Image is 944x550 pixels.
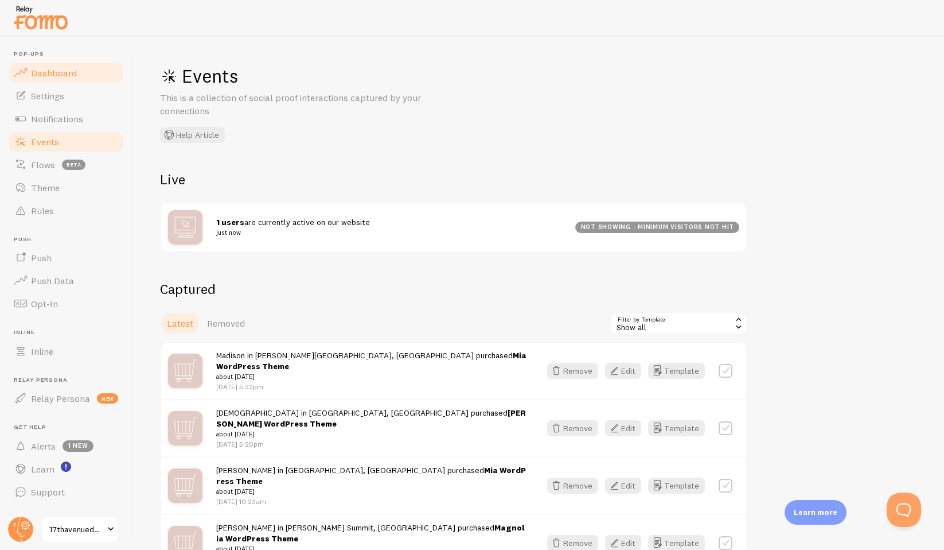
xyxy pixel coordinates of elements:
[168,354,202,388] img: mX0F4IvwRGqjVoppAqZG
[14,377,125,384] span: Relay Persona
[31,67,77,79] span: Dashboard
[216,408,526,429] a: [PERSON_NAME] WordPress Theme
[216,497,526,506] p: [DATE] 10:23am
[216,408,526,440] span: [DEMOGRAPHIC_DATA] in [GEOGRAPHIC_DATA], [GEOGRAPHIC_DATA] purchased
[31,275,74,286] span: Push Data
[216,522,525,544] a: Magnolia WordPress Theme
[605,420,648,436] a: Edit
[31,463,54,475] span: Learn
[31,486,65,498] span: Support
[31,205,54,216] span: Rules
[31,346,53,357] span: Inline
[605,363,641,379] button: Edit
[7,107,125,130] a: Notifications
[62,160,85,170] span: beta
[605,478,648,494] a: Edit
[7,246,125,269] a: Push
[216,371,526,382] small: about [DATE]
[160,171,747,188] h2: Live
[547,478,598,494] button: Remove
[14,424,125,431] span: Get Help
[97,393,118,404] span: new
[605,478,641,494] button: Edit
[168,210,202,245] img: bo9btcNLRnCUU1uKyLgF
[216,486,526,497] small: about [DATE]
[7,269,125,292] a: Push Data
[648,363,705,379] button: Template
[31,440,56,452] span: Alerts
[168,411,202,446] img: mX0F4IvwRGqjVoppAqZG
[216,217,561,238] span: are currently active on our website
[216,227,561,238] small: just now
[31,136,59,148] span: Events
[167,317,193,329] span: Latest
[7,435,125,458] a: Alerts 1 new
[648,478,705,494] button: Template
[610,312,747,335] div: Show all
[160,312,200,335] a: Latest
[200,312,252,335] a: Removed
[14,236,125,243] span: Push
[794,507,837,518] p: Learn more
[547,420,598,436] button: Remove
[7,458,125,481] a: Learn
[7,481,125,503] a: Support
[216,465,526,497] span: [PERSON_NAME] in [GEOGRAPHIC_DATA], [GEOGRAPHIC_DATA] purchased
[160,127,225,143] button: Help Article
[31,393,90,404] span: Relay Persona
[31,298,58,309] span: Opt-In
[7,84,125,107] a: Settings
[216,429,526,439] small: about [DATE]
[216,217,244,227] strong: 1 users
[7,387,125,410] a: Relay Persona new
[7,176,125,199] a: Theme
[648,420,705,436] button: Template
[31,182,60,193] span: Theme
[7,340,125,363] a: Inline
[14,51,125,58] span: Pop-ups
[7,199,125,222] a: Rules
[31,252,52,264] span: Push
[216,439,526,449] p: [DATE] 5:20pm
[7,153,125,176] a: Flows beta
[605,363,648,379] a: Edit
[168,468,202,503] img: mX0F4IvwRGqjVoppAqZG
[31,90,64,102] span: Settings
[887,493,921,527] iframe: Help Scout Beacon - Open
[605,420,641,436] button: Edit
[14,329,125,336] span: Inline
[160,64,504,88] h1: Events
[49,522,104,536] span: 17thavenuedesigns
[7,292,125,315] a: Opt-In
[160,280,747,298] h2: Captured
[575,222,739,233] div: not showing - minimum visitors not hit
[547,363,598,379] button: Remove
[7,130,125,153] a: Events
[31,159,55,171] span: Flows
[216,382,526,392] p: [DATE] 5:32pm
[216,350,526,371] a: Mia WordPress Theme
[63,440,93,452] span: 1 new
[160,91,435,118] p: This is a collection of social proof interactions captured by your connections
[216,350,526,382] span: Madison in [PERSON_NAME][GEOGRAPHIC_DATA], [GEOGRAPHIC_DATA] purchased
[7,61,125,84] a: Dashboard
[12,3,69,32] img: fomo-relay-logo-orange.svg
[216,465,526,486] a: Mia WordPress Theme
[41,516,119,543] a: 17thavenuedesigns
[61,462,71,472] svg: <p>Watch New Feature Tutorials!</p>
[31,113,83,125] span: Notifications
[207,317,245,329] span: Removed
[785,500,847,525] div: Learn more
